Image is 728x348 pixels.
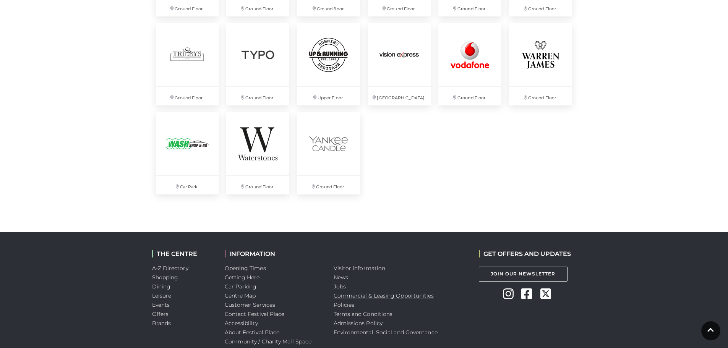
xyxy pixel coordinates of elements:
a: News [334,274,348,281]
a: Ground Floor [505,19,576,109]
a: Dining [152,283,171,290]
a: Join Our Newsletter [479,267,567,282]
h2: THE CENTRE [152,250,213,257]
a: Wash Shop and Go, Basingstoke, Festival Place, Hampshire Car Park [152,108,223,198]
p: Ground Floor [226,176,289,194]
a: Contact Festival Place [225,311,285,317]
p: Car Park [156,176,219,194]
p: Ground Floor [509,87,572,105]
a: Ground Floor [435,19,505,109]
a: [GEOGRAPHIC_DATA] [364,19,435,109]
a: Leisure [152,292,172,299]
p: Ground Floor [156,87,219,105]
a: Policies [334,301,355,308]
a: About Festival Place [225,329,280,336]
p: [GEOGRAPHIC_DATA] [368,87,431,105]
a: Commercial & Leasing Opportunities [334,292,434,299]
a: Accessibility [225,320,258,327]
p: Upper Floor [297,87,360,105]
a: Opening Times [225,265,266,272]
a: Ground Floor [293,108,364,198]
p: Ground Floor [297,176,360,194]
a: Centre Map [225,292,256,299]
a: Visitor information [334,265,386,272]
a: Customer Services [225,301,276,308]
a: Car Parking [225,283,257,290]
p: Ground Floor [438,87,501,105]
a: Events [152,301,170,308]
a: Admissions Policy [334,320,383,327]
a: Ground Floor [152,19,223,109]
h2: GET OFFERS AND UPDATES [479,250,571,257]
a: Environmental, Social and Governance [334,329,438,336]
img: Wash Shop and Go, Basingstoke, Festival Place, Hampshire [156,112,219,175]
a: A-Z Directory [152,265,188,272]
a: Offers [152,311,169,317]
p: Ground Floor [226,87,289,105]
a: Jobs [334,283,346,290]
a: Up & Running at Festival Place Upper Floor [293,19,364,109]
a: Getting Here [225,274,260,281]
a: Terms and Conditions [334,311,393,317]
a: Shopping [152,274,178,281]
a: Brands [152,320,171,327]
h2: INFORMATION [225,250,322,257]
img: Up & Running at Festival Place [297,23,360,86]
a: Ground Floor [222,108,293,198]
a: Ground Floor [222,19,293,109]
